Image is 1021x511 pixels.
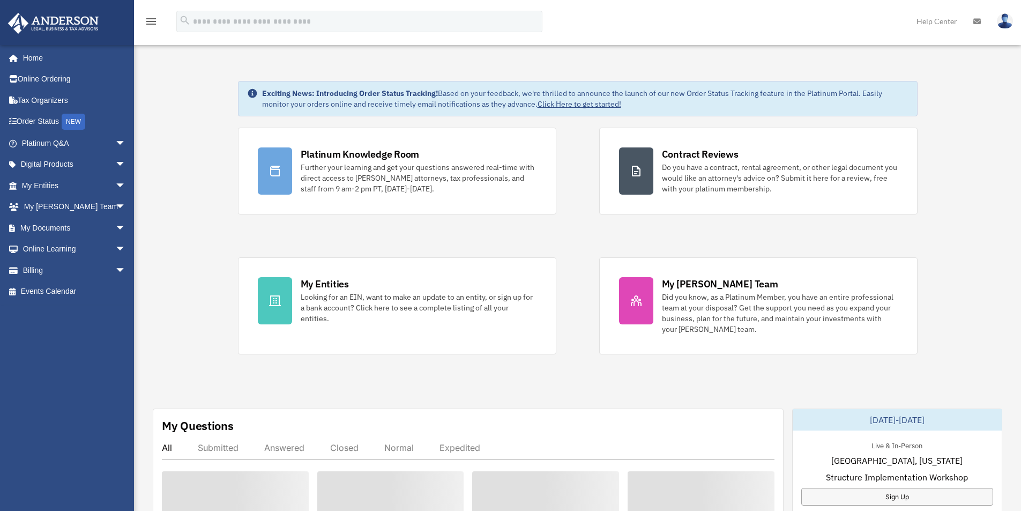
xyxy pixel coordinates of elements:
[439,442,480,453] div: Expedited
[115,239,137,261] span: arrow_drop_down
[264,442,304,453] div: Answered
[8,47,137,69] a: Home
[162,418,234,434] div: My Questions
[262,88,438,98] strong: Exciting News: Introducing Order Status Tracking!
[8,132,142,154] a: Platinum Q&Aarrow_drop_down
[301,147,420,161] div: Platinum Knowledge Room
[8,69,142,90] a: Online Ordering
[8,281,142,302] a: Events Calendar
[8,217,142,239] a: My Documentsarrow_drop_down
[145,19,158,28] a: menu
[8,154,142,175] a: Digital Productsarrow_drop_down
[8,175,142,196] a: My Entitiesarrow_drop_down
[330,442,359,453] div: Closed
[115,196,137,218] span: arrow_drop_down
[599,128,918,214] a: Contract Reviews Do you have a contract, rental agreement, or other legal document you would like...
[301,162,536,194] div: Further your learning and get your questions answered real-time with direct access to [PERSON_NAM...
[162,442,172,453] div: All
[198,442,239,453] div: Submitted
[997,13,1013,29] img: User Pic
[662,162,898,194] div: Do you have a contract, rental agreement, or other legal document you would like an attorney's ad...
[262,88,908,109] div: Based on your feedback, we're thrilled to announce the launch of our new Order Status Tracking fe...
[662,292,898,335] div: Did you know, as a Platinum Member, you have an entire professional team at your disposal? Get th...
[801,488,993,506] a: Sign Up
[5,13,102,34] img: Anderson Advisors Platinum Portal
[662,147,739,161] div: Contract Reviews
[8,260,142,281] a: Billingarrow_drop_down
[238,128,556,214] a: Platinum Knowledge Room Further your learning and get your questions answered real-time with dire...
[301,292,536,324] div: Looking for an EIN, want to make an update to an entity, or sign up for a bank account? Click her...
[238,257,556,354] a: My Entities Looking for an EIN, want to make an update to an entity, or sign up for a bank accoun...
[793,409,1002,431] div: [DATE]-[DATE]
[301,277,349,291] div: My Entities
[179,14,191,26] i: search
[8,239,142,260] a: Online Learningarrow_drop_down
[826,471,968,484] span: Structure Implementation Workshop
[145,15,158,28] i: menu
[8,196,142,218] a: My [PERSON_NAME] Teamarrow_drop_down
[384,442,414,453] div: Normal
[8,90,142,111] a: Tax Organizers
[863,439,931,450] div: Live & In-Person
[115,260,137,282] span: arrow_drop_down
[8,111,142,133] a: Order StatusNEW
[115,132,137,154] span: arrow_drop_down
[599,257,918,354] a: My [PERSON_NAME] Team Did you know, as a Platinum Member, you have an entire professional team at...
[115,217,137,239] span: arrow_drop_down
[662,277,778,291] div: My [PERSON_NAME] Team
[538,99,621,109] a: Click Here to get started!
[831,454,963,467] span: [GEOGRAPHIC_DATA], [US_STATE]
[115,154,137,176] span: arrow_drop_down
[62,114,85,130] div: NEW
[115,175,137,197] span: arrow_drop_down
